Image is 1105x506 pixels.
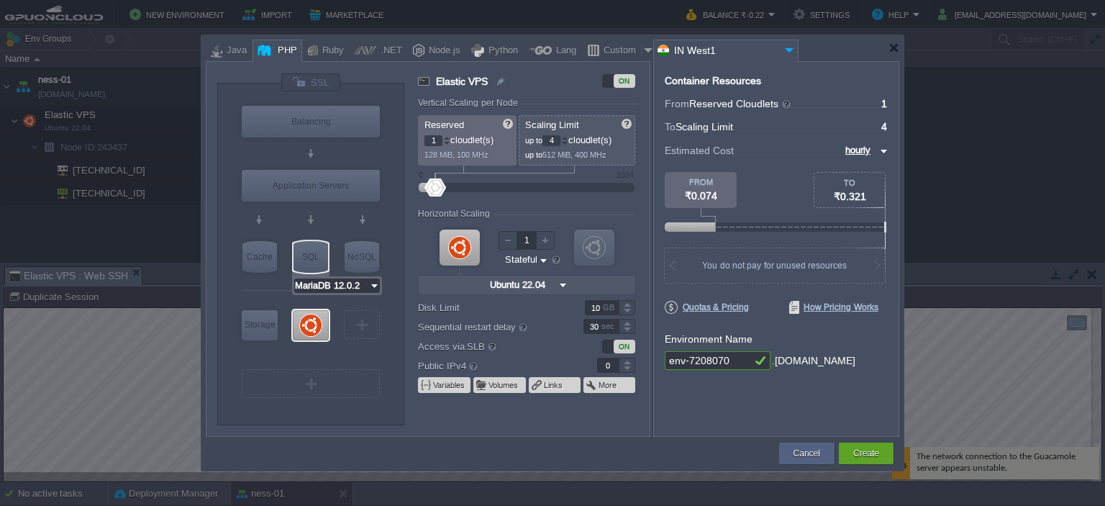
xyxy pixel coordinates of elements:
[418,98,522,108] div: Vertical Scaling per Node
[665,76,761,86] div: Container Resources
[665,333,752,345] label: Environment Name
[424,131,511,146] p: cloudlet(s)
[665,98,689,109] span: From
[525,136,542,145] span: up to
[418,300,564,315] label: Disk Limit
[525,131,630,146] p: cloudlet(s)
[294,241,328,273] div: SQL
[599,379,618,391] button: More
[242,170,380,202] div: Application Servers
[419,171,423,179] div: 0
[793,446,820,461] button: Cancel
[242,241,277,273] div: Cache
[293,310,329,340] div: Elastic VPS
[665,143,734,158] span: Estimated Cost
[665,121,676,132] span: To
[525,119,579,130] span: Scaling Limit
[376,40,402,62] div: .NET
[772,351,855,371] div: .[DOMAIN_NAME]
[418,338,564,354] label: Access via SLB
[484,40,518,62] div: Python
[685,190,717,202] span: ₹0.074
[665,301,749,314] span: Quotas & Pricing
[544,379,564,391] button: Links
[665,178,737,186] div: FROM
[433,379,466,391] button: Variables
[424,40,460,62] div: Node.js
[601,320,617,333] div: sec
[418,358,564,374] label: Public IPv4
[344,310,380,339] div: Create New Layer
[318,40,344,62] div: Ruby
[418,319,564,335] label: Sequential restart delay
[242,106,380,137] div: Load Balancer
[488,379,519,391] button: Volumes
[614,74,635,88] div: ON
[294,241,328,273] div: SQL Databases
[789,301,878,314] span: How Pricing Works
[345,241,379,273] div: NoSQL Databases
[273,40,297,62] div: PHP
[424,119,464,130] span: Reserved
[881,98,887,109] span: 1
[689,98,792,109] span: Reserved Cloudlets
[345,241,379,273] div: NoSQL
[242,369,380,398] div: Create New Layer
[542,150,606,159] span: 512 MiB, 400 MHz
[888,139,1096,171] div: The network connection to the Guacamole server appears unstable.
[242,106,380,137] div: Balancing
[599,40,641,62] div: Custom
[242,310,278,340] div: Storage Containers
[614,340,635,353] div: ON
[603,301,617,315] div: GB
[617,171,634,179] div: 1024
[222,40,247,62] div: Java
[853,446,879,461] button: Create
[881,121,887,132] span: 4
[552,40,576,62] div: Lang
[418,209,494,219] div: Horizontal Scaling
[834,191,866,202] span: ₹0.321
[424,150,488,159] span: 128 MiB, 100 MHz
[676,121,733,132] span: Scaling Limit
[525,150,542,159] span: up to
[814,179,885,187] div: TO
[242,310,278,339] div: Storage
